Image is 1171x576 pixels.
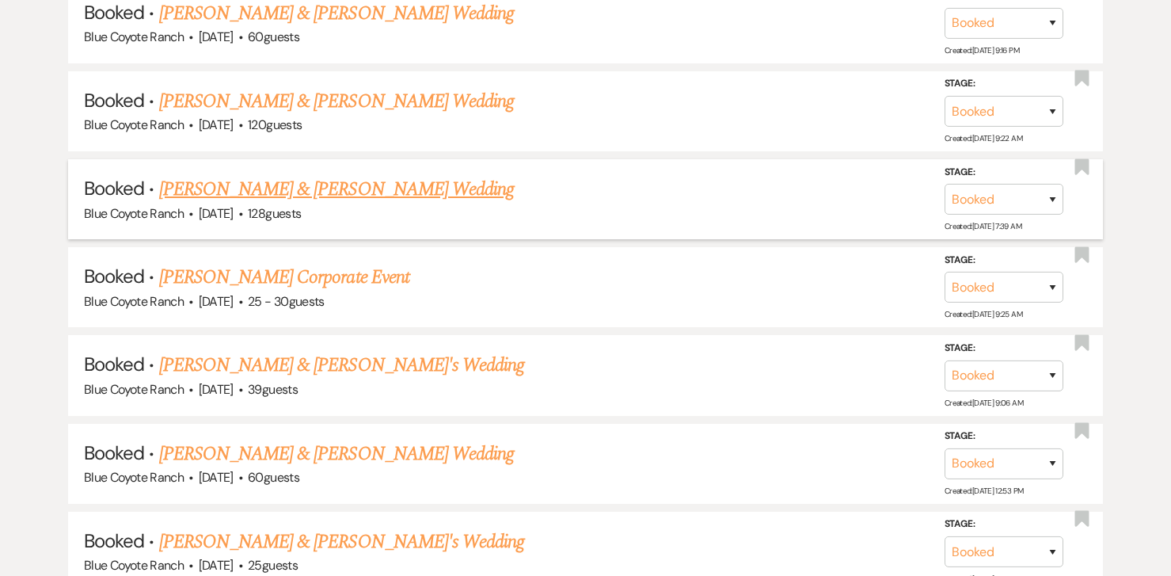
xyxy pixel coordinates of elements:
span: Booked [84,176,144,200]
span: [DATE] [199,205,234,222]
label: Stage: [945,164,1063,181]
label: Stage: [945,516,1063,533]
a: [PERSON_NAME] Corporate Event [159,263,409,292]
label: Stage: [945,252,1063,269]
span: Created: [DATE] 9:16 PM [945,45,1019,55]
span: [DATE] [199,293,234,310]
span: 60 guests [248,469,299,486]
a: [PERSON_NAME] & [PERSON_NAME] Wedding [159,175,514,204]
span: Blue Coyote Ranch [84,293,184,310]
a: [PERSON_NAME] & [PERSON_NAME] Wedding [159,87,514,116]
a: [PERSON_NAME] & [PERSON_NAME]'s Wedding [159,528,525,556]
span: Blue Coyote Ranch [84,205,184,222]
label: Stage: [945,428,1063,445]
span: Created: [DATE] 9:25 AM [945,309,1022,319]
span: 39 guests [248,381,298,398]
span: Blue Coyote Ranch [84,381,184,398]
span: Booked [84,441,144,465]
span: Created: [DATE] 9:06 AM [945,398,1023,408]
span: 25 - 30 guests [248,293,325,310]
span: Created: [DATE] 9:22 AM [945,133,1022,143]
span: Blue Coyote Ranch [84,557,184,574]
span: 120 guests [248,116,302,133]
span: 128 guests [248,205,301,222]
span: Booked [84,528,144,553]
span: Booked [84,352,144,376]
span: [DATE] [199,557,234,574]
span: 25 guests [248,557,298,574]
span: Booked [84,264,144,288]
span: [DATE] [199,469,234,486]
label: Stage: [945,75,1063,93]
span: Created: [DATE] 7:39 AM [945,221,1021,231]
a: [PERSON_NAME] & [PERSON_NAME]'s Wedding [159,351,525,380]
span: Created: [DATE] 12:53 PM [945,486,1023,496]
span: Blue Coyote Ranch [84,469,184,486]
label: Stage: [945,340,1063,357]
span: Booked [84,88,144,113]
span: [DATE] [199,29,234,45]
span: 60 guests [248,29,299,45]
span: Blue Coyote Ranch [84,29,184,45]
span: [DATE] [199,116,234,133]
a: [PERSON_NAME] & [PERSON_NAME] Wedding [159,440,514,468]
span: Blue Coyote Ranch [84,116,184,133]
span: [DATE] [199,381,234,398]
